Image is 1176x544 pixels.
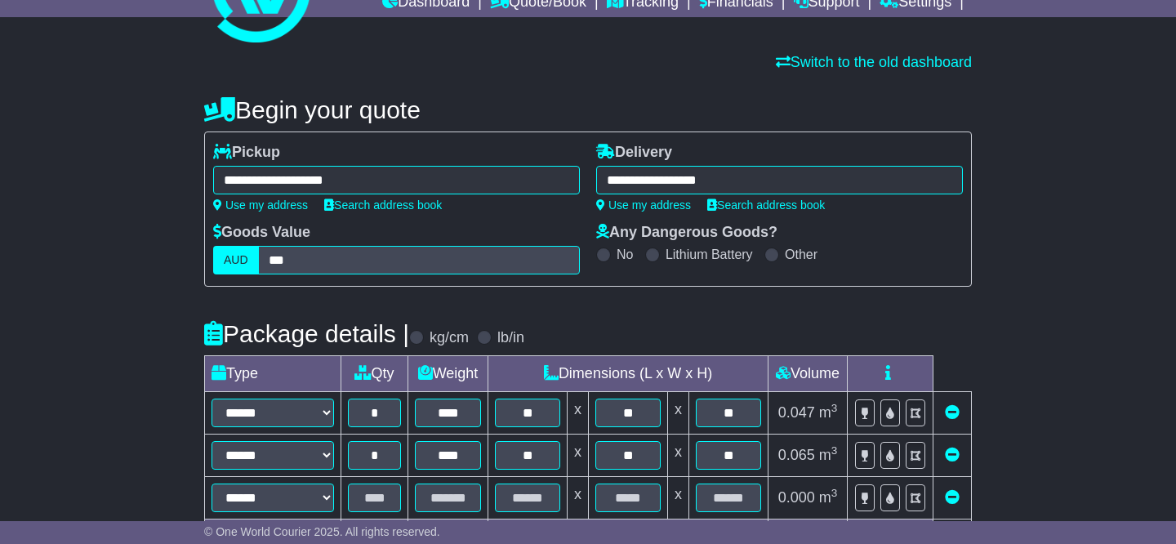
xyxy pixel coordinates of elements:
[205,356,341,392] td: Type
[596,224,777,242] label: Any Dangerous Goods?
[831,402,838,414] sup: 3
[668,435,689,477] td: x
[768,356,848,392] td: Volume
[776,54,972,70] a: Switch to the old dashboard
[204,96,972,123] h4: Begin your quote
[568,435,589,477] td: x
[488,356,768,392] td: Dimensions (L x W x H)
[204,320,409,347] h4: Package details |
[945,489,960,506] a: Remove this item
[819,489,838,506] span: m
[945,404,960,421] a: Remove this item
[408,356,488,392] td: Weight
[819,447,838,463] span: m
[666,247,753,262] label: Lithium Battery
[778,404,815,421] span: 0.047
[596,198,691,212] a: Use my address
[831,487,838,499] sup: 3
[668,477,689,519] td: x
[778,447,815,463] span: 0.065
[213,198,308,212] a: Use my address
[430,329,469,347] label: kg/cm
[213,246,259,274] label: AUD
[568,477,589,519] td: x
[819,404,838,421] span: m
[341,356,408,392] td: Qty
[785,247,817,262] label: Other
[596,144,672,162] label: Delivery
[778,489,815,506] span: 0.000
[831,444,838,457] sup: 3
[568,392,589,435] td: x
[707,198,825,212] a: Search address book
[497,329,524,347] label: lb/in
[204,525,440,538] span: © One World Courier 2025. All rights reserved.
[668,392,689,435] td: x
[617,247,633,262] label: No
[213,144,280,162] label: Pickup
[324,198,442,212] a: Search address book
[213,224,310,242] label: Goods Value
[945,447,960,463] a: Remove this item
